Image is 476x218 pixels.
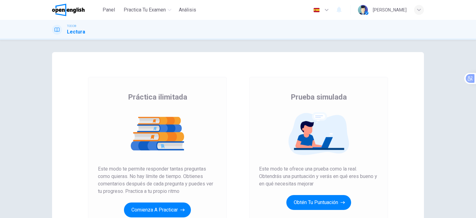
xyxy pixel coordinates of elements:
[98,165,217,195] span: Este modo te permite responder tantas preguntas como quieras. No hay límite de tiempo. Obtienes c...
[179,6,196,14] span: Análisis
[67,24,76,28] span: TOEIC®
[176,4,199,16] button: Análisis
[373,6,407,14] div: [PERSON_NAME]
[103,6,115,14] span: Panel
[121,4,174,16] button: Practica tu examen
[124,6,166,14] span: Practica tu examen
[286,195,351,210] button: Obtén tu puntuación
[52,4,85,16] img: OpenEnglish logo
[259,165,378,188] span: Este modo te ofrece una prueba como la real. Obtendrás una puntuación y verás en qué eres bueno y...
[128,92,187,102] span: Práctica ilimitada
[52,4,99,16] a: OpenEnglish logo
[99,4,119,16] button: Panel
[358,5,368,15] img: Profile picture
[313,8,320,12] img: es
[124,202,191,217] button: Comienza a practicar
[67,28,85,36] h1: Lectura
[291,92,347,102] span: Prueba simulada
